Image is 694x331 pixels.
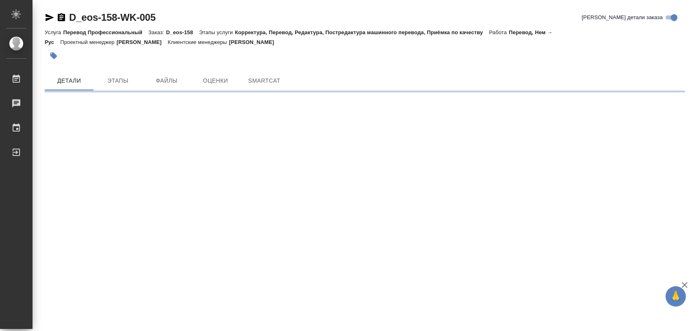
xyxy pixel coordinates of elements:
p: Услуга [45,29,63,35]
span: Этапы [98,76,137,86]
button: Скопировать ссылку [57,13,66,22]
p: Заказ: [148,29,166,35]
p: Корректура, Перевод, Редактура, Постредактура машинного перевода, Приёмка по качеству [235,29,489,35]
button: 🙏 [666,286,686,307]
button: Добавить тэг [45,47,63,65]
p: D_eos-158 [166,29,199,35]
p: [PERSON_NAME] [117,39,168,45]
span: Детали [50,76,89,86]
p: [PERSON_NAME] [229,39,280,45]
button: Скопировать ссылку для ЯМессенджера [45,13,54,22]
a: D_eos-158-WK-005 [69,12,156,23]
span: SmartCat [245,76,284,86]
span: Файлы [147,76,186,86]
p: Клиентские менеджеры [168,39,229,45]
p: Работа [489,29,509,35]
p: Проектный менеджер [60,39,116,45]
p: Этапы услуги [199,29,235,35]
span: [PERSON_NAME] детали заказа [582,13,663,22]
p: Перевод Профессиональный [63,29,148,35]
span: Оценки [196,76,235,86]
span: 🙏 [669,288,683,305]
